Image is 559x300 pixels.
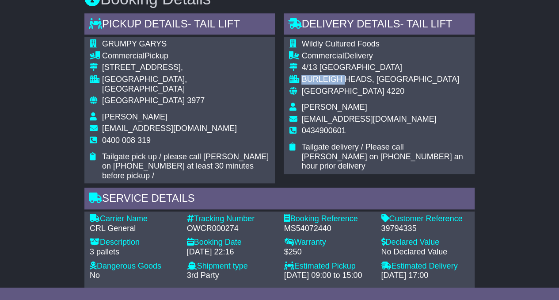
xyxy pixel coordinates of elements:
div: CRL General [90,224,178,234]
div: [GEOGRAPHIC_DATA], [GEOGRAPHIC_DATA] [102,75,270,94]
div: Estimated Pickup [284,262,372,271]
span: 4220 [387,87,404,96]
div: [DATE] 17:00 [381,271,469,281]
div: Pickup Details [84,13,275,37]
span: No [90,271,100,280]
div: $250 [284,247,372,257]
span: - Tail Lift [400,18,452,30]
div: Dangerous Goods [90,262,178,271]
div: Pickup [102,51,270,61]
span: [EMAIL_ADDRESS][DOMAIN_NAME] [102,124,237,133]
div: [STREET_ADDRESS], [102,63,270,73]
span: 0434900601 [301,126,346,135]
span: [PERSON_NAME] [301,103,367,112]
div: Booking Date [187,238,275,247]
div: Booking Reference [284,214,372,224]
span: [PERSON_NAME] [102,112,167,121]
div: [DATE] 22:16 [187,247,275,257]
span: [GEOGRAPHIC_DATA] [102,96,185,105]
div: Tracking Number [187,214,275,224]
div: BURLEIGH HEADS, [GEOGRAPHIC_DATA] [301,75,469,85]
div: Delivery Details [284,13,475,37]
div: [DATE] 09:00 to 15:00 [284,271,372,281]
span: [EMAIL_ADDRESS][DOMAIN_NAME] [301,115,436,123]
span: Tailgate pick up / please call [PERSON_NAME] on [PHONE_NUMBER] at least 30 minutes before pickup / [102,152,269,180]
span: 3rd Party [187,271,219,280]
span: 0400 008 319 [102,136,151,145]
span: Commercial [301,51,344,60]
div: Description [90,238,178,247]
div: Estimated Delivery [381,262,469,271]
div: 3 pallets [90,247,178,257]
div: No Declared Value [381,247,469,257]
span: [GEOGRAPHIC_DATA] [301,87,384,96]
div: Shipment type [187,262,275,271]
div: Carrier Name [90,214,178,224]
div: Declared Value [381,238,469,247]
div: 39794335 [381,224,469,234]
div: Delivery [301,51,469,61]
span: GRUMPY GARYS [102,39,167,48]
div: 4/13 [GEOGRAPHIC_DATA] [301,63,469,73]
span: Tailgate delivery / Please call [PERSON_NAME] on [PHONE_NUMBER] an hour prior delivery [301,142,463,170]
div: MS54072440 [284,224,372,234]
div: OWCR000274 [187,224,275,234]
div: Customer Reference [381,214,469,224]
span: - Tail Lift [188,18,240,30]
span: Wildly Cultured Foods [301,39,379,48]
div: Service Details [84,188,475,212]
div: Warranty [284,238,372,247]
span: Commercial [102,51,145,60]
span: 3977 [187,96,205,105]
